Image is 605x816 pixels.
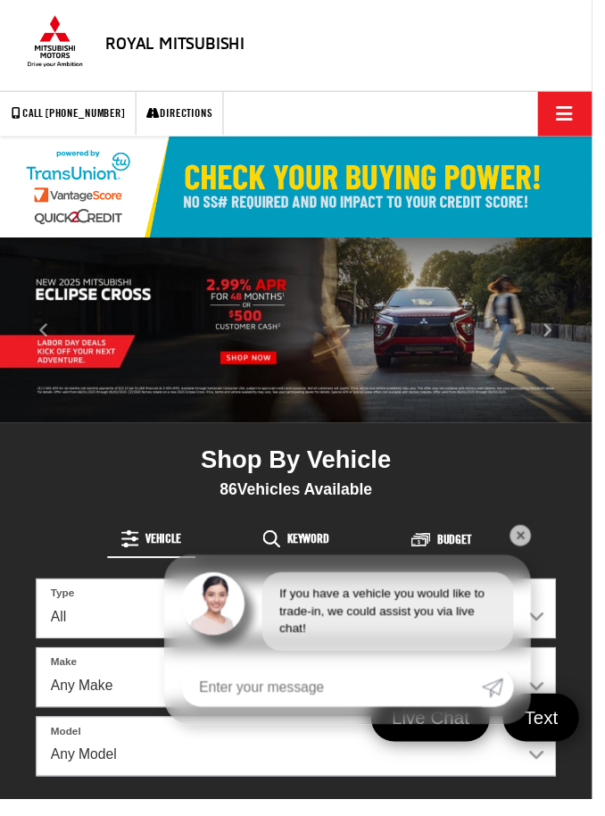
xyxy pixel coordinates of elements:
div: Shop By Vehicle [37,455,568,490]
a: Directions [138,93,228,138]
div: Vehicles Available [37,490,568,510]
span: Keyword [294,545,336,557]
label: Type [52,599,76,614]
input: Enter your message [186,683,493,722]
a: Submit [493,683,525,722]
button: Click to view next picture. [514,279,605,396]
font: Call [23,108,44,122]
a: Text [514,709,592,758]
h4: Royal Mitsubishi [108,36,250,54]
div: If you have a vehicle you would like to trade-in, we could assist you via live chat! [268,585,525,665]
span: Budget [447,545,482,558]
span: 86 [225,491,243,509]
label: Make [52,670,79,685]
img: Agent profile photo [186,585,250,649]
img: Mitsubishi [25,15,87,69]
span: [PHONE_NUMBER] [46,108,128,122]
span: Text [526,721,579,745]
label: Model [52,740,83,755]
span: Vehicle [149,545,186,557]
button: Click to show site navigation [550,94,605,139]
